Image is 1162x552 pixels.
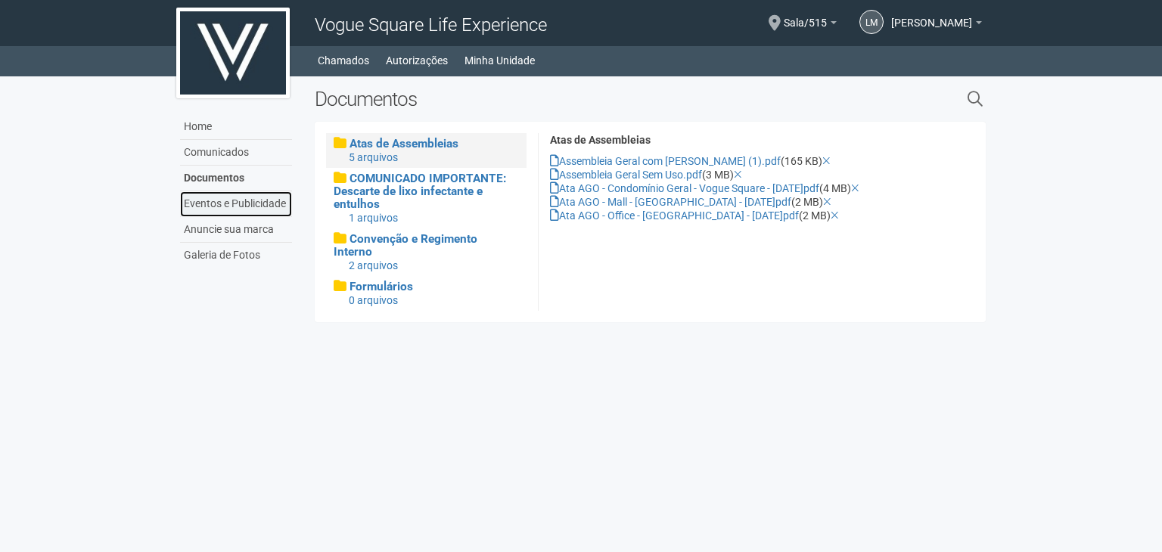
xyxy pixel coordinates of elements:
a: Assembleia Geral com [PERSON_NAME] (1).pdf [550,155,781,167]
a: Galeria de Fotos [180,243,292,268]
a: Excluir [734,169,742,181]
div: (4 MB) [550,181,974,195]
div: 1 arquivos [349,211,519,225]
span: Atas de Assembleias [350,137,458,150]
div: (3 MB) [550,168,974,181]
span: Vogue Square Life Experience [315,14,547,36]
a: Minha Unidade [464,50,535,71]
a: Chamados [318,50,369,71]
a: Documentos [180,166,292,191]
a: Excluir [822,155,831,167]
h2: Documentos [315,88,812,110]
span: Convenção e Regimento Interno [334,232,477,259]
a: LM [859,10,884,34]
span: Sala/515 [784,2,827,29]
a: Convenção e Regimento Interno 2 arquivos [334,232,519,272]
div: 2 arquivos [349,259,519,272]
a: Ata AGO - Mall - [GEOGRAPHIC_DATA] - [DATE]pdf [550,196,791,208]
a: Anuncie sua marca [180,217,292,243]
a: Atas de Assembleias 5 arquivos [334,137,519,164]
img: logo.jpg [176,8,290,98]
span: Formulários [350,280,413,293]
strong: Atas de Assembleias [550,134,651,146]
a: Sala/515 [784,19,837,31]
a: Home [180,114,292,140]
span: COMUNICADO IMPORTANTE: Descarte de lixo infectante e entulhos [334,172,506,211]
span: LARA MILENA TRINDADE SCHMIDT PANDOLFI [891,2,972,29]
a: Comunicados [180,140,292,166]
div: 0 arquivos [349,293,519,307]
a: Autorizações [386,50,448,71]
a: [PERSON_NAME] [891,19,982,31]
div: (2 MB) [550,195,974,209]
a: Ata AGO - Condomínio Geral - Vogue Square - [DATE]pdf [550,182,819,194]
a: COMUNICADO IMPORTANTE: Descarte de lixo infectante e entulhos 1 arquivos [334,172,519,225]
a: Assembleia Geral Sem Uso.pdf [550,169,702,181]
a: Excluir [831,209,839,222]
a: Eventos e Publicidade [180,191,292,217]
div: (165 KB) [550,154,974,168]
a: Ata AGO - Office - [GEOGRAPHIC_DATA] - [DATE]pdf [550,209,799,222]
a: Excluir [851,182,859,194]
a: Formulários 0 arquivos [334,280,519,307]
div: 5 arquivos [349,150,519,164]
div: (2 MB) [550,209,974,222]
a: Excluir [823,196,831,208]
